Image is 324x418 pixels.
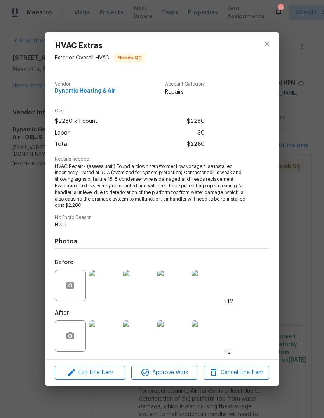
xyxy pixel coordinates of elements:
[55,310,69,316] h5: After
[187,116,205,127] span: $2280
[55,260,73,265] h5: Before
[55,139,69,150] span: Total
[55,55,109,61] span: Exterior Overall - HVAC
[258,35,276,53] button: close
[165,88,205,96] span: Repairs
[55,366,125,380] button: Edit Line Item
[115,54,145,62] span: Needs QC
[187,139,205,150] span: $2280
[224,298,233,306] span: +12
[55,116,98,127] span: $2280 x 1 count
[197,128,205,139] span: $0
[55,238,269,245] h4: Photos
[55,108,205,114] span: Cost
[131,366,197,380] button: Approve Work
[55,222,248,228] span: Hvac
[55,215,269,220] span: No Photo Reason
[55,163,248,209] span: HVAC Repair - (assess unit ) Found a blown transformer Low voltage fuse installed incorrectly – r...
[55,128,70,139] span: Labor
[55,88,115,94] span: Dynamic Heating & Air
[224,348,231,356] span: +2
[55,157,269,162] span: Repairs needed
[278,5,283,12] div: 37
[55,82,115,87] span: Vendor
[204,366,269,380] button: Cancel Line Item
[57,368,123,378] span: Edit Line Item
[165,82,205,87] span: Account Category
[134,368,195,378] span: Approve Work
[206,368,267,378] span: Cancel Line Item
[55,42,146,50] span: HVAC Extras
